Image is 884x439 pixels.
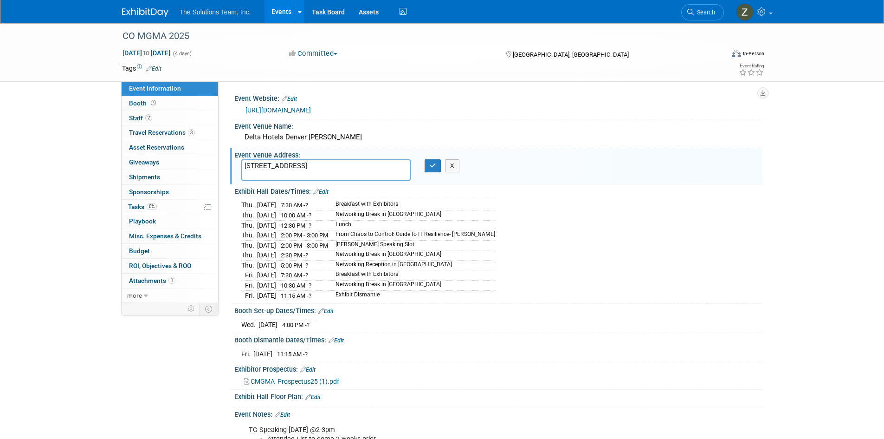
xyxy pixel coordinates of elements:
td: Personalize Event Tab Strip [183,303,200,315]
div: Event Notes: [234,407,762,419]
span: 3 [188,129,195,136]
td: Toggle Event Tabs [199,303,218,315]
span: 1 [168,277,175,284]
span: to [142,49,151,57]
span: 2:00 PM - 3:00 PM [281,232,328,239]
span: Event Information [129,85,181,92]
td: [DATE] [258,320,277,329]
span: 10:00 AM - [281,212,311,219]
a: ROI, Objectives & ROO [122,259,218,273]
a: Search [681,4,724,20]
span: ? [309,212,311,219]
span: ? [305,262,308,269]
div: In-Person [742,50,764,57]
a: Edit [329,337,344,344]
a: Shipments [122,170,218,184]
div: Exhibitor Prospectus: [234,362,762,374]
span: Booth not reserved yet [149,99,158,106]
a: Budget [122,244,218,258]
span: ? [305,252,308,259]
td: Fri. [241,280,257,290]
a: Edit [318,308,334,315]
div: Event Rating [739,64,764,68]
a: Booth [122,96,218,111]
td: [DATE] [257,210,276,221]
a: Event Information [122,81,218,96]
td: Wed. [241,320,258,329]
span: 7:30 AM - [281,272,308,279]
span: 2:30 PM - [281,252,308,259]
a: Edit [146,66,161,72]
td: Networking Break in [GEOGRAPHIC_DATA] [330,210,495,221]
span: 2 [145,114,152,121]
span: (4 days) [172,51,192,57]
button: Committed [286,49,341,59]
td: [DATE] [257,250,276,261]
div: Event Venue Name: [234,119,762,131]
td: Thu. [241,250,257,261]
a: Tasks0% [122,200,218,214]
span: 2:00 PM - 3:00 PM [281,242,328,249]
a: Travel Reservations3 [122,125,218,140]
a: Edit [275,412,290,418]
span: CMGMA_Prospectus25 (1).pdf [251,378,339,385]
span: 12:30 PM - [281,222,311,229]
td: Thu. [241,240,257,250]
span: Booth [129,99,158,107]
span: The Solutions Team, Inc. [180,8,251,16]
span: 11:15 AM - [277,351,308,358]
span: ? [305,272,308,279]
td: Tags [122,64,161,73]
span: Tasks [128,203,157,210]
span: ROI, Objectives & ROO [129,262,191,269]
span: ? [309,292,311,299]
div: Booth Dismantle Dates/Times: [234,333,762,345]
button: X [445,159,459,172]
td: [DATE] [257,220,276,230]
span: 11:15 AM - [281,292,311,299]
span: Travel Reservations [129,129,195,136]
span: Search [694,9,715,16]
td: Networking Break in [GEOGRAPHIC_DATA] [330,280,495,290]
a: Edit [305,394,321,400]
span: Budget [129,247,150,255]
div: Event Format [669,48,765,62]
span: 10:30 AM - [281,282,311,289]
span: Attachments [129,277,175,284]
td: Breakfast with Exhibitors [330,200,495,210]
td: [DATE] [257,270,276,281]
img: ExhibitDay [122,8,168,17]
a: Edit [300,367,316,373]
span: ? [305,351,308,358]
td: Thu. [241,200,257,210]
a: Playbook [122,214,218,229]
td: Thu. [241,230,257,241]
div: Event Website: [234,92,762,104]
img: Format-Inperson.png [732,50,741,57]
div: Event Venue Address: [234,148,762,160]
td: Thu. [241,220,257,230]
td: Fri. [241,270,257,281]
div: Exhibit Hall Floor Plan: [234,390,762,402]
td: Thu. [241,210,257,221]
td: [DATE] [257,230,276,241]
span: 7:30 AM - [281,202,308,209]
a: Staff2 [122,111,218,125]
div: Booth Set-up Dates/Times: [234,304,762,316]
span: more [127,292,142,299]
td: Fri. [241,349,253,359]
td: Exhibit Dismantle [330,290,495,300]
a: Asset Reservations [122,140,218,155]
td: [PERSON_NAME] Speaking Slot [330,240,495,250]
td: [DATE] [257,200,276,210]
a: Edit [282,96,297,102]
td: Fri. [241,290,257,300]
a: more [122,288,218,303]
td: Thu. [241,260,257,270]
a: [URL][DOMAIN_NAME] [245,106,311,114]
span: [DATE] [DATE] [122,49,171,57]
td: [DATE] [253,349,272,359]
td: Networking Reception in [GEOGRAPHIC_DATA] [330,260,495,270]
div: Exhibit Hall Dates/Times: [234,184,762,197]
span: Giveaways [129,158,159,166]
